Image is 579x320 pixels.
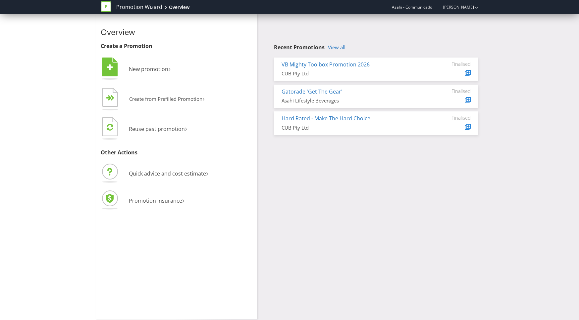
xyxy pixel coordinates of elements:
[110,95,115,101] tspan: 
[101,197,184,204] a: Promotion insurance›
[129,125,185,133] span: Reuse past promotion
[282,124,421,131] div: CUB Pty Ltd
[168,63,171,74] span: ›
[431,115,471,121] div: Finalised
[101,86,205,113] button: Create from Prefilled Promotion›
[282,88,342,95] a: Gatorade 'Get The Gear'
[206,167,208,178] span: ›
[282,61,370,68] a: VB Mighty Toolbox Promotion 2026
[101,43,252,49] h3: Create a Promotion
[392,4,432,10] span: Asahi - Communicado
[101,150,252,156] h3: Other Actions
[101,28,252,36] h2: Overview
[431,61,471,67] div: Finalised
[129,96,202,102] span: Create from Prefilled Promotion
[129,170,206,177] span: Quick advice and cost estimate
[282,115,370,122] a: Hard Rated - Make The Hard Choice
[182,194,184,205] span: ›
[169,4,189,11] div: Overview
[129,65,168,73] span: New promotion
[282,97,421,104] div: Asahi Lifestyle Beverages
[129,197,182,204] span: Promotion insurance
[431,88,471,94] div: Finalised
[436,4,474,10] a: [PERSON_NAME]
[274,44,325,51] span: Recent Promotions
[116,3,162,11] a: Promotion Wizard
[107,123,113,131] tspan: 
[185,123,187,134] span: ›
[101,170,208,177] a: Quick advice and cost estimate›
[328,45,345,50] a: View all
[107,64,113,71] tspan: 
[202,93,205,103] span: ›
[282,70,421,77] div: CUB Pty Ltd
